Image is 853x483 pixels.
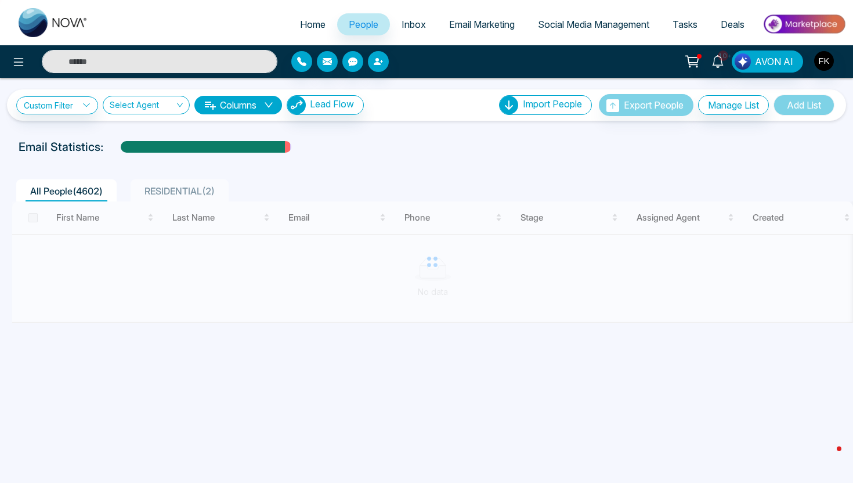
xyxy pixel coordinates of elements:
span: RESIDENTIAL ( 2 ) [140,185,219,197]
a: Email Marketing [438,13,526,35]
img: Market-place.gif [762,11,846,37]
span: Tasks [673,19,697,30]
img: Lead Flow [735,53,751,70]
span: Lead Flow [310,98,354,110]
iframe: Intercom live chat [814,444,841,471]
a: Deals [709,13,756,35]
a: 10+ [704,51,732,71]
span: 10+ [718,51,728,61]
span: Inbox [402,19,426,30]
button: Lead Flow [287,95,364,115]
a: Lead FlowLead Flow [282,95,364,115]
span: Deals [721,19,744,30]
img: Nova CRM Logo [19,8,88,37]
span: Email Marketing [449,19,515,30]
button: Export People [599,94,693,116]
a: Home [288,13,337,35]
span: All People ( 4602 ) [26,185,107,197]
span: Export People [624,99,684,111]
a: Inbox [390,13,438,35]
span: Social Media Management [538,19,649,30]
img: Lead Flow [287,96,306,114]
a: Custom Filter [16,96,98,114]
p: Email Statistics: [19,138,103,156]
span: Import People [523,98,582,110]
button: Manage List [698,95,769,115]
button: AVON AI [732,51,803,73]
span: Home [300,19,326,30]
span: down [264,100,273,110]
a: Tasks [661,13,709,35]
a: Social Media Management [526,13,661,35]
a: People [337,13,390,35]
span: AVON AI [755,55,793,69]
button: Columnsdown [194,96,282,114]
span: People [349,19,378,30]
img: User Avatar [814,51,834,71]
